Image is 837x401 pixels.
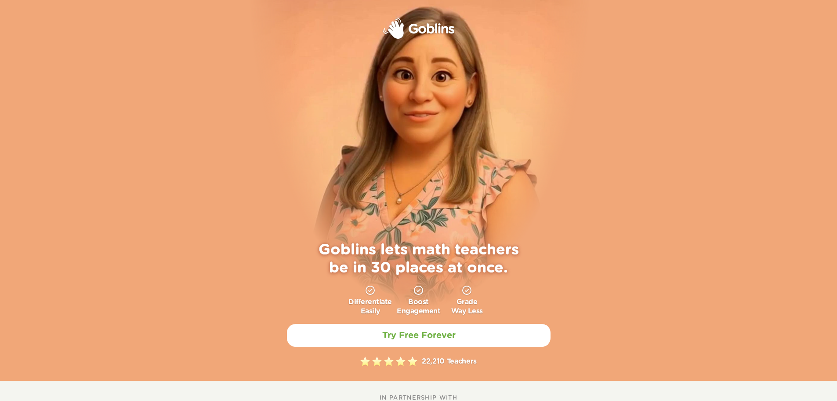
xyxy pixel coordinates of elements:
p: Differentiate Easily [348,298,392,316]
p: 22,210 Teachers [422,356,477,368]
p: Grade Way Less [451,298,483,316]
a: Try Free Forever [287,324,551,347]
h2: Try Free Forever [382,330,455,341]
h1: Goblins lets math teachers be in 30 places at once. [309,241,529,277]
p: Boost Engagement [397,298,440,316]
